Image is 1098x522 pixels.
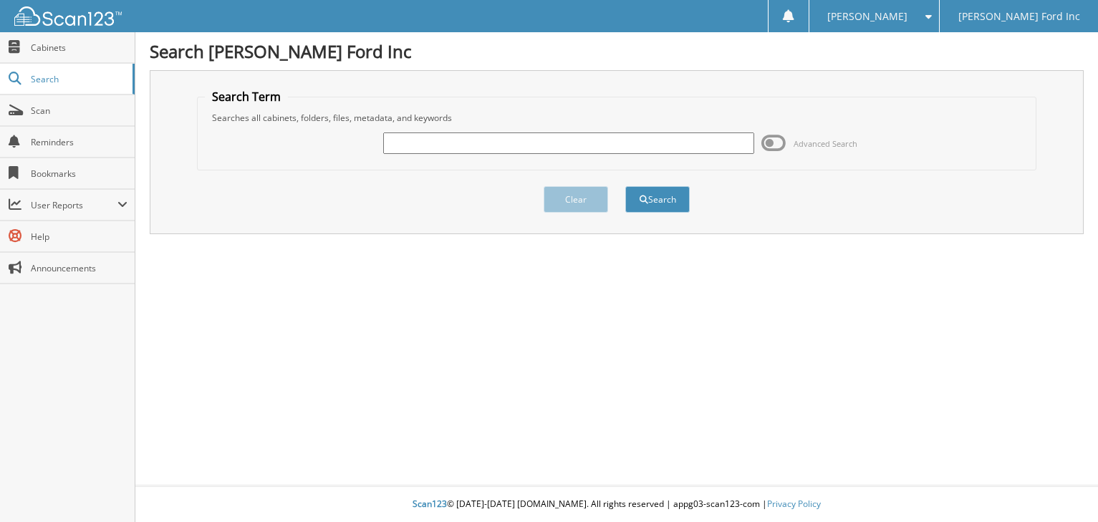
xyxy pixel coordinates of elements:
[150,39,1084,63] h1: Search [PERSON_NAME] Ford Inc
[413,498,447,510] span: Scan123
[31,136,127,148] span: Reminders
[958,12,1080,21] span: [PERSON_NAME] Ford Inc
[767,498,821,510] a: Privacy Policy
[205,112,1029,124] div: Searches all cabinets, folders, files, metadata, and keywords
[31,199,117,211] span: User Reports
[31,168,127,180] span: Bookmarks
[14,6,122,26] img: scan123-logo-white.svg
[1026,453,1098,522] iframe: Chat Widget
[827,12,907,21] span: [PERSON_NAME]
[135,487,1098,522] div: © [DATE]-[DATE] [DOMAIN_NAME]. All rights reserved | appg03-scan123-com |
[205,89,288,105] legend: Search Term
[31,105,127,117] span: Scan
[31,73,125,85] span: Search
[625,186,690,213] button: Search
[31,231,127,243] span: Help
[31,42,127,54] span: Cabinets
[31,262,127,274] span: Announcements
[544,186,608,213] button: Clear
[794,138,857,149] span: Advanced Search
